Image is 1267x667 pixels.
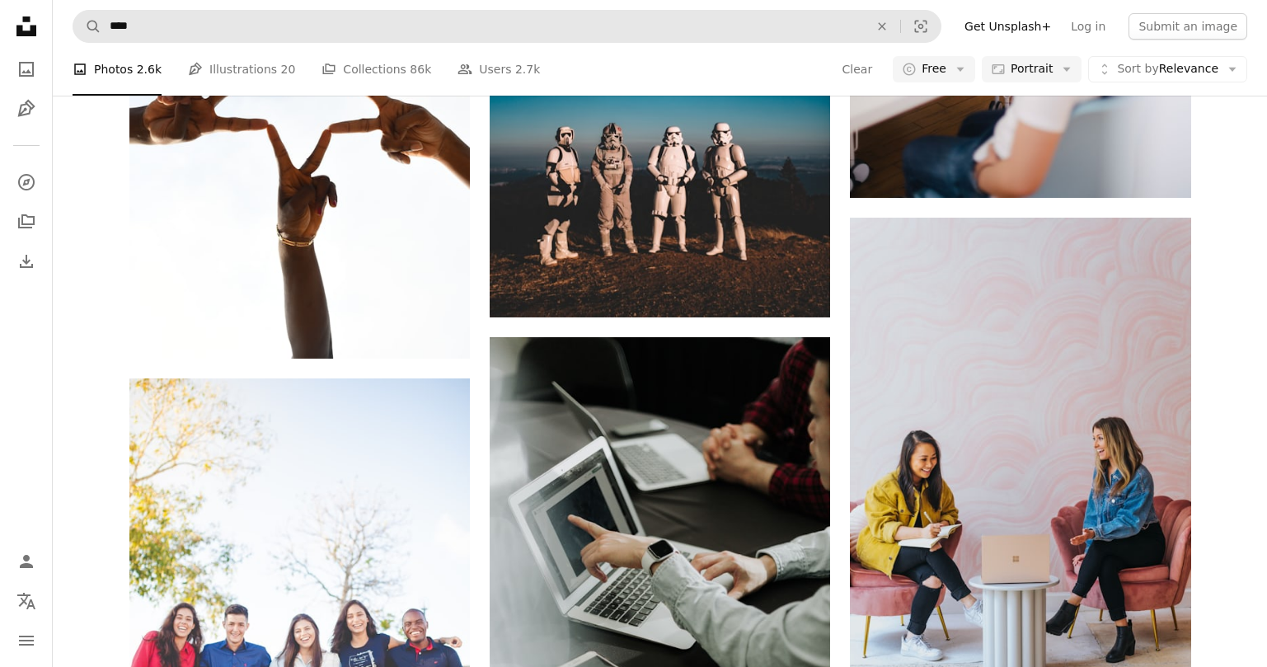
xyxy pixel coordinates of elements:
a: two people sitting at a table with laptops [490,585,830,600]
a: Photos [10,53,43,86]
button: Menu [10,624,43,657]
button: Portrait [982,56,1082,82]
span: 2.7k [515,60,540,78]
a: Home — Unsplash [10,10,43,46]
a: Download History [10,245,43,278]
button: Visual search [901,11,941,42]
span: 20 [281,60,296,78]
button: Clear [864,11,900,42]
a: Users 2.7k [458,43,540,96]
a: Collections 86k [321,43,431,96]
a: Explore [10,166,43,199]
a: a group of people holding hands [129,96,470,110]
form: Find visuals sitewide [73,10,941,43]
span: Sort by [1117,62,1158,75]
a: Log in [1061,13,1115,40]
button: Submit an image [1129,13,1247,40]
a: Collections [10,205,43,238]
button: Search Unsplash [73,11,101,42]
span: Free [922,61,946,78]
button: Clear [842,56,874,82]
a: group of people sitting on bench near trees duting daytime [129,591,470,606]
a: Get Unsplash+ [955,13,1061,40]
a: Illustrations [10,92,43,125]
button: Language [10,585,43,618]
a: Illustrations 20 [188,43,295,96]
span: Portrait [1011,61,1053,78]
span: 86k [410,60,431,78]
a: 3 women sitting on chair [850,466,1190,481]
span: Relevance [1117,61,1218,78]
button: Free [893,56,975,82]
button: Sort byRelevance [1088,56,1247,82]
a: Log in / Sign up [10,545,43,578]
